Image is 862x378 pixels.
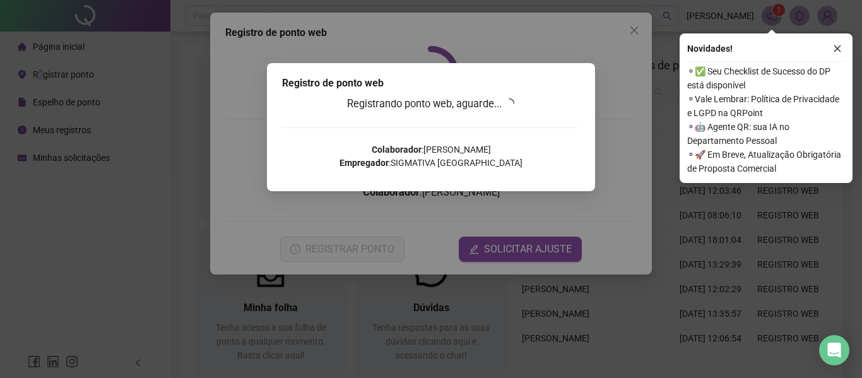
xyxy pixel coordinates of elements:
h3: Registrando ponto web, aguarde... [282,96,580,112]
span: ⚬ Vale Lembrar: Política de Privacidade e LGPD na QRPoint [687,92,845,120]
strong: Colaborador [372,145,422,155]
div: Registro de ponto web [282,76,580,91]
span: ⚬ 🚀 Em Breve, Atualização Obrigatória de Proposta Comercial [687,148,845,175]
span: close [833,44,842,53]
div: Open Intercom Messenger [819,335,849,365]
span: ⚬ 🤖 Agente QR: sua IA no Departamento Pessoal [687,120,845,148]
span: ⚬ ✅ Seu Checklist de Sucesso do DP está disponível [687,64,845,92]
p: : [PERSON_NAME] : SIGMATIVA [GEOGRAPHIC_DATA] [282,143,580,170]
span: Novidades ! [687,42,733,56]
span: loading [504,98,514,109]
strong: Empregador [339,158,389,168]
